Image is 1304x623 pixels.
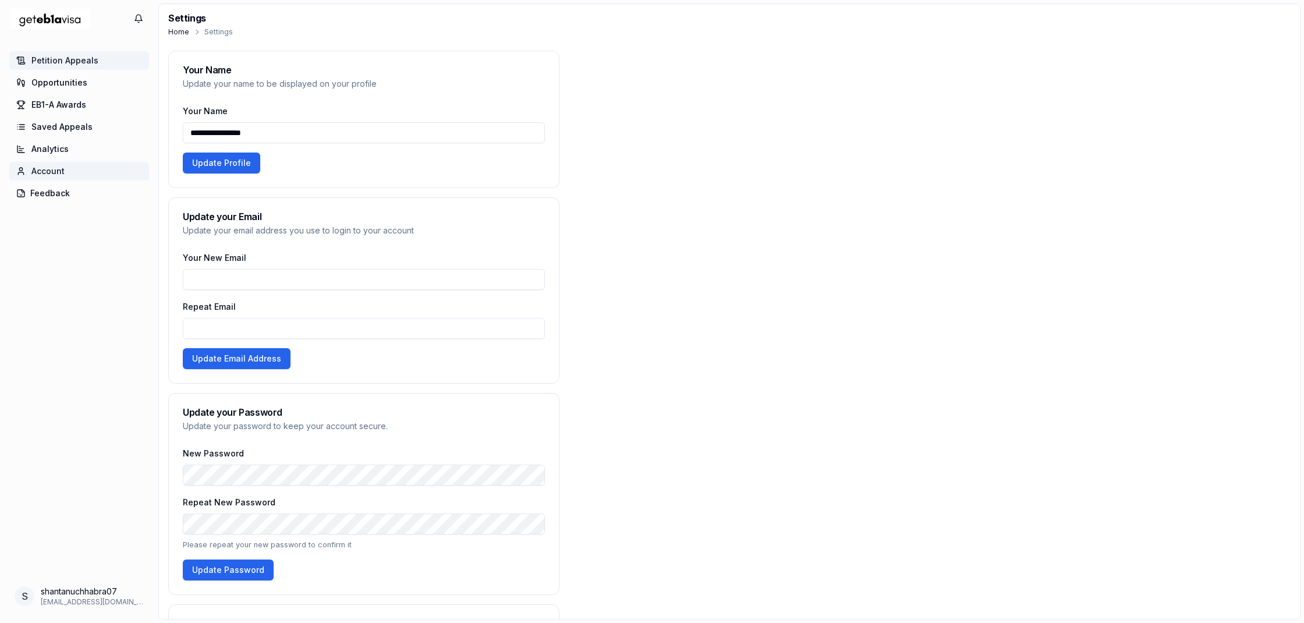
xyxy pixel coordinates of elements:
[31,165,65,177] span: Account
[183,65,545,75] h3: Your Name
[183,106,228,116] label: Your Name
[183,560,274,580] button: Update Password
[9,4,91,34] img: geteb1avisa logo
[9,162,149,180] a: Account
[183,302,236,311] label: Repeat Email
[9,4,91,34] a: Home Page
[31,55,98,66] span: Petition Appeals
[168,27,189,37] a: Home
[183,253,246,263] label: Your New Email
[204,27,233,37] li: Settings
[9,73,149,92] a: Opportunities
[183,408,545,417] h3: Update your Password
[41,586,144,597] span: shantanuchhabra07
[183,539,545,550] p: Please repeat your new password to confirm it
[183,448,244,458] label: New Password
[31,143,69,155] span: Analytics
[9,118,149,136] a: Saved Appeals
[22,589,28,603] span: s
[183,348,290,369] button: Update Email Address
[183,153,260,174] button: Update Profile
[168,13,233,27] h1: Settings
[9,51,149,70] a: Petition Appeals
[41,597,144,607] span: [EMAIL_ADDRESS][DOMAIN_NAME]
[31,99,86,111] span: EB1-A Awards
[183,212,545,221] h3: Update your Email
[9,581,149,611] button: Open your profile menu
[31,121,93,133] span: Saved Appeals
[9,95,149,114] a: EB1-A Awards
[183,78,545,90] p: Update your name to be displayed on your profile
[183,420,545,432] p: Update your password to keep your account secure.
[183,497,275,507] label: Repeat New Password
[9,140,149,158] a: Analytics
[9,184,149,203] button: Feedback
[168,27,233,37] nav: breadcrumb
[183,225,545,236] p: Update your email address you use to login to your account
[31,77,87,89] span: Opportunities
